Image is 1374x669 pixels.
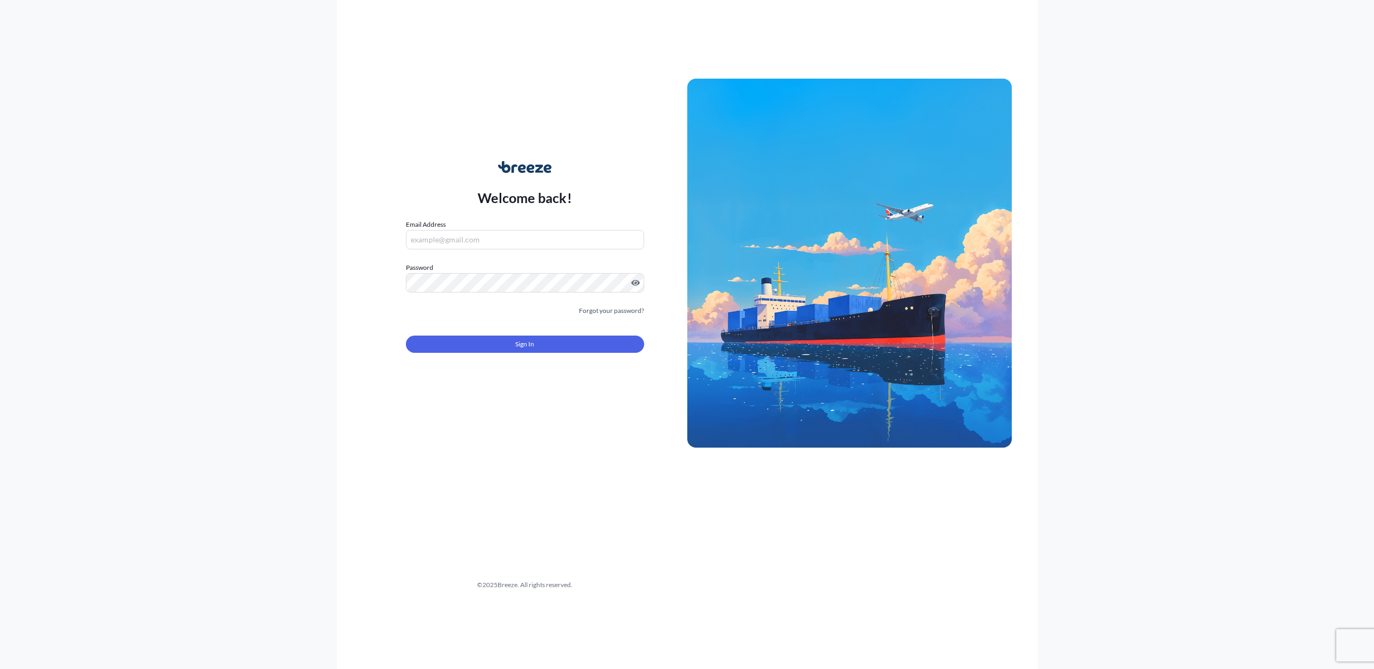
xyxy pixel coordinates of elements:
[515,339,534,350] span: Sign In
[406,262,644,273] label: Password
[687,79,1012,447] img: Ship illustration
[363,580,687,590] div: © 2025 Breeze. All rights reserved.
[631,278,640,287] button: Show password
[478,189,572,206] p: Welcome back!
[406,230,644,249] input: example@gmail.com
[406,336,644,353] button: Sign In
[406,219,446,230] label: Email Address
[579,305,644,316] a: Forgot your password?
